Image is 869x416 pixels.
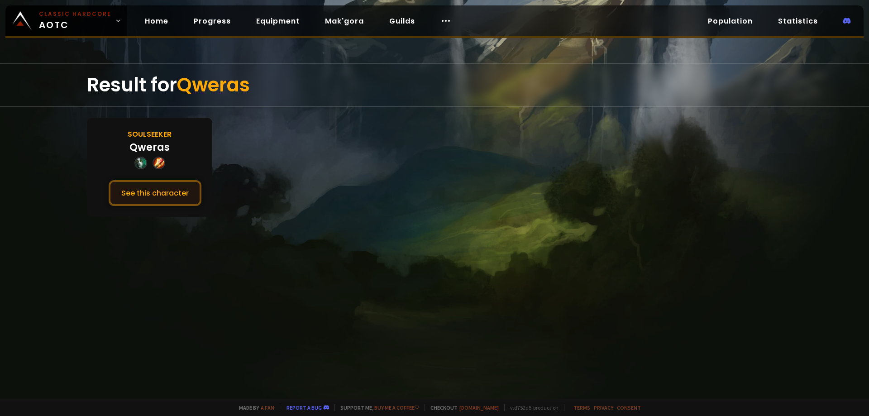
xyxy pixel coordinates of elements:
[382,12,422,30] a: Guilds
[425,404,499,411] span: Checkout
[129,140,170,155] div: Qweras
[177,72,250,98] span: Qweras
[286,404,322,411] a: Report a bug
[771,12,825,30] a: Statistics
[261,404,274,411] a: a fan
[186,12,238,30] a: Progress
[39,10,111,18] small: Classic Hardcore
[5,5,127,36] a: Classic HardcoreAOTC
[39,10,111,32] span: AOTC
[594,404,613,411] a: Privacy
[87,64,782,106] div: Result for
[459,404,499,411] a: [DOMAIN_NAME]
[573,404,590,411] a: Terms
[617,404,641,411] a: Consent
[249,12,307,30] a: Equipment
[138,12,176,30] a: Home
[504,404,559,411] span: v. d752d5 - production
[334,404,419,411] span: Support me,
[234,404,274,411] span: Made by
[109,180,201,206] button: See this character
[701,12,760,30] a: Population
[128,129,172,140] div: Soulseeker
[318,12,371,30] a: Mak'gora
[374,404,419,411] a: Buy me a coffee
